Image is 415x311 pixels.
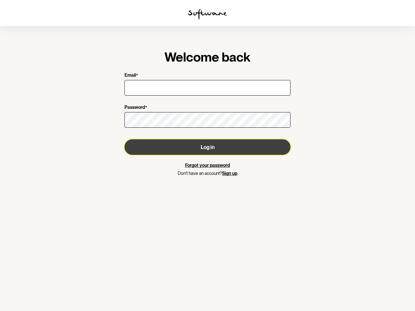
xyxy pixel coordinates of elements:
[124,73,136,79] p: Email
[124,105,145,111] p: Password
[124,49,290,65] h1: Welcome back
[188,9,227,19] img: software logo
[222,171,237,176] a: Sign up
[185,163,230,168] a: Forgot your password
[124,139,290,155] button: Log in
[124,171,290,176] p: Don't have an account?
